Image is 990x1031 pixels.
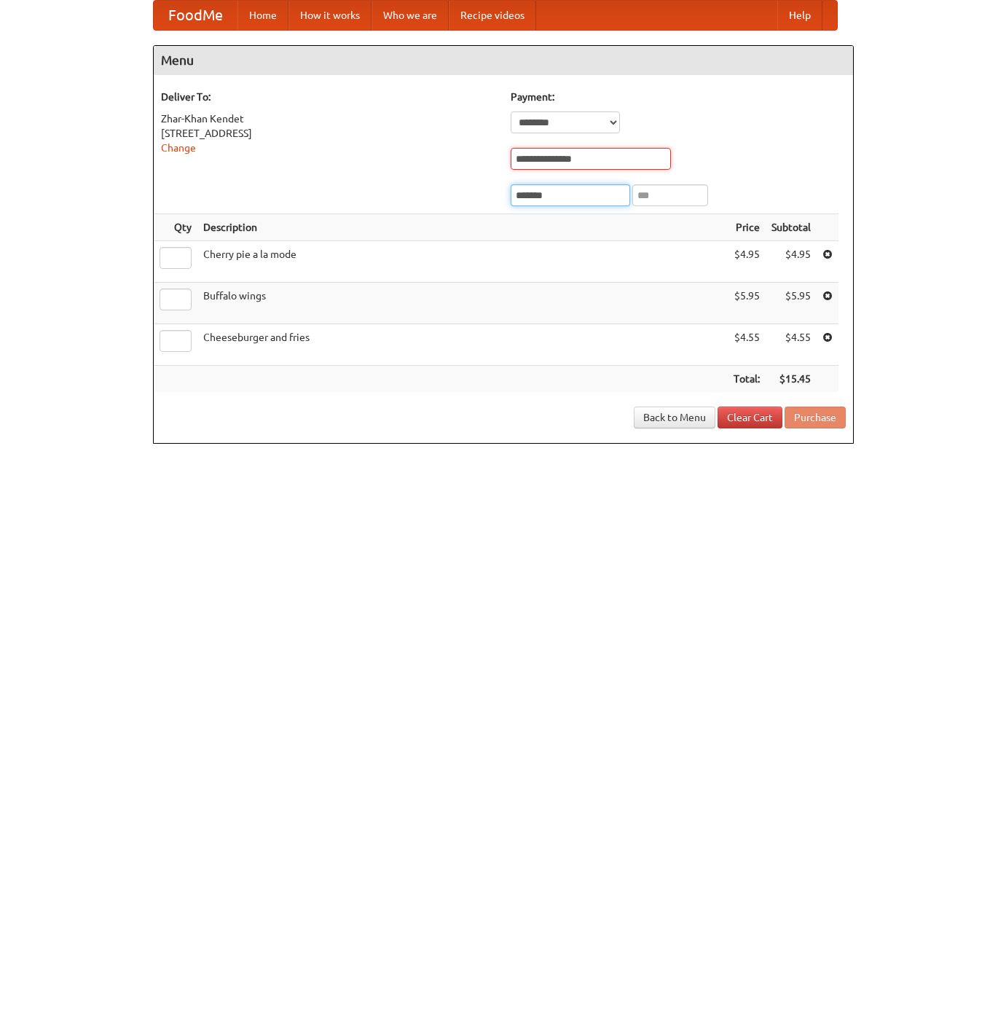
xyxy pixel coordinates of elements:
td: $5.95 [766,283,817,324]
th: $15.45 [766,366,817,393]
div: Zhar-Khan Kendet [161,111,496,126]
a: Home [237,1,288,30]
h5: Deliver To: [161,90,496,104]
td: Buffalo wings [197,283,728,324]
td: $4.95 [728,241,766,283]
a: FoodMe [154,1,237,30]
a: Clear Cart [718,407,782,428]
th: Total: [728,366,766,393]
a: Help [777,1,822,30]
a: Change [161,142,196,154]
td: $4.55 [766,324,817,366]
a: Recipe videos [449,1,536,30]
h4: Menu [154,46,853,75]
td: $5.95 [728,283,766,324]
a: Who we are [372,1,449,30]
td: $4.55 [728,324,766,366]
button: Purchase [785,407,846,428]
td: Cheeseburger and fries [197,324,728,366]
td: Cherry pie a la mode [197,241,728,283]
td: $4.95 [766,241,817,283]
div: [STREET_ADDRESS] [161,126,496,141]
a: Back to Menu [634,407,715,428]
th: Qty [154,214,197,241]
th: Price [728,214,766,241]
th: Description [197,214,728,241]
a: How it works [288,1,372,30]
h5: Payment: [511,90,846,104]
th: Subtotal [766,214,817,241]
